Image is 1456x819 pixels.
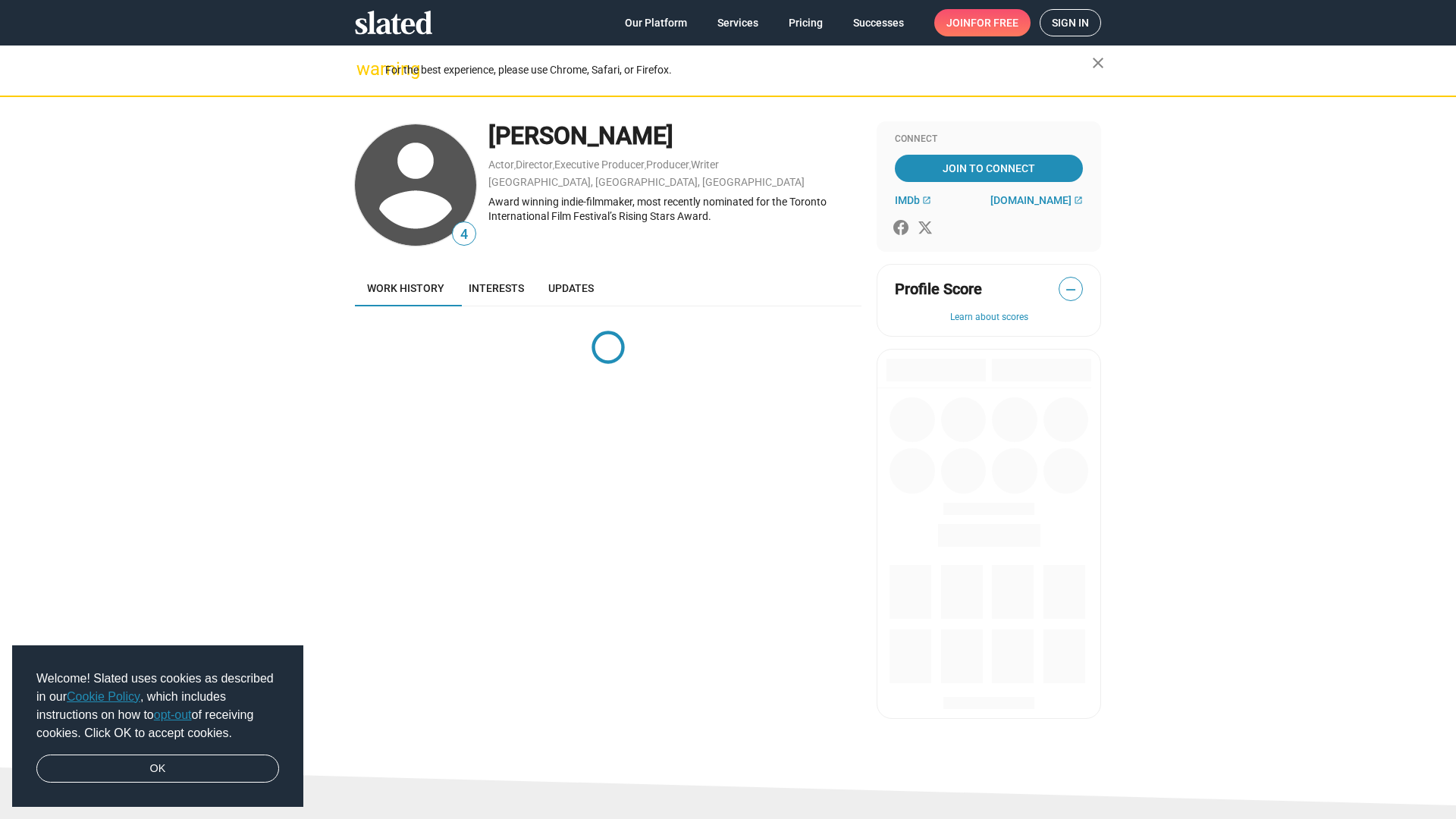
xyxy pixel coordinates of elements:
span: Join To Connect [898,155,1080,182]
a: Director [516,158,553,171]
span: Updates [548,282,594,294]
span: Pricing [789,9,823,36]
a: opt-out [154,708,192,721]
span: — [1059,280,1082,300]
a: Services [705,9,770,36]
a: Writer [691,158,719,171]
a: Successes [841,9,916,36]
a: Cookie Policy [67,690,140,703]
span: Work history [367,282,444,294]
span: Welcome! Slated uses cookies as described in our , which includes instructions on how to of recei... [36,670,279,742]
mat-icon: open_in_new [1074,196,1083,205]
span: , [514,162,516,170]
span: for free [971,9,1018,36]
span: Successes [853,9,904,36]
a: Sign in [1040,9,1101,36]
a: IMDb [895,194,931,206]
a: Actor [488,158,514,171]
span: , [645,162,646,170]
a: Producer [646,158,689,171]
span: Services [717,9,758,36]
a: Joinfor free [934,9,1031,36]
button: Learn about scores [895,312,1083,324]
span: Our Platform [625,9,687,36]
span: , [689,162,691,170]
mat-icon: close [1089,54,1107,72]
a: Our Platform [613,9,699,36]
span: , [553,162,554,170]
span: IMDb [895,194,920,206]
div: Connect [895,133,1083,146]
span: [DOMAIN_NAME] [990,194,1072,206]
span: Profile Score [895,279,982,300]
a: Pricing [777,9,835,36]
a: Executive Producer [554,158,645,171]
a: Interests [457,270,536,306]
span: Sign in [1052,10,1089,36]
span: Interests [469,282,524,294]
div: cookieconsent [12,645,303,808]
mat-icon: open_in_new [922,196,931,205]
a: Updates [536,270,606,306]
a: [GEOGRAPHIC_DATA], [GEOGRAPHIC_DATA], [GEOGRAPHIC_DATA] [488,176,805,188]
div: [PERSON_NAME] [488,120,861,152]
a: Work history [355,270,457,306]
mat-icon: warning [356,60,375,78]
a: Join To Connect [895,155,1083,182]
span: 4 [453,224,475,245]
div: For the best experience, please use Chrome, Safari, or Firefox. [385,60,1092,80]
span: Join [946,9,1018,36]
a: [DOMAIN_NAME] [990,194,1083,206]
div: Award winning indie-filmmaker, most recently nominated for the Toronto International Film Festiva... [488,195,861,223]
a: dismiss cookie message [36,755,279,783]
